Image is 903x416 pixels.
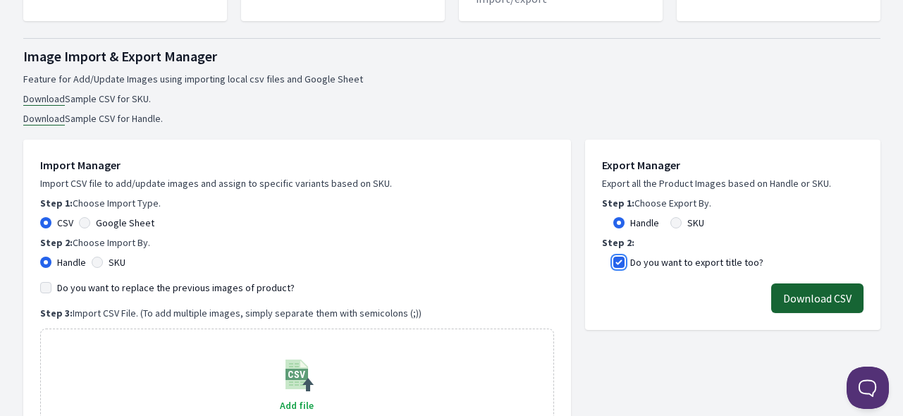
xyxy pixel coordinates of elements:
p: Import CSV file to add/update images and assign to specific variants based on SKU. [40,176,554,190]
li: Sample CSV for Handle. [23,111,880,126]
label: Do you want to export title too? [630,255,763,269]
label: CSV [57,216,73,230]
label: Handle [630,216,659,230]
h1: Import Manager [40,157,554,173]
h1: Image Import & Export Manager [23,47,880,66]
b: Step 1: [602,197,634,209]
b: Step 3: [40,307,73,319]
label: SKU [687,216,704,230]
button: Download CSV [771,283,864,313]
span: Add file [280,399,314,412]
p: Choose Import Type. [40,196,554,210]
p: Import CSV File. (To add multiple images, simply separate them with semicolons (;)) [40,306,554,320]
a: Download [23,92,65,106]
b: Step 2: [602,236,634,249]
p: Feature for Add/Update Images using importing local csv files and Google Sheet [23,72,880,86]
h1: Export Manager [602,157,864,173]
p: Export all the Product Images based on Handle or SKU. [602,176,864,190]
p: Choose Import By. [40,235,554,250]
label: SKU [109,255,125,269]
iframe: Toggle Customer Support [847,367,889,409]
label: Handle [57,255,86,269]
li: Sample CSV for SKU. [23,92,880,106]
b: Step 1: [40,197,73,209]
p: Choose Export By. [602,196,864,210]
a: Download [23,112,65,126]
label: Do you want to replace the previous images of product? [57,281,295,295]
b: Step 2: [40,236,73,249]
label: Google Sheet [96,216,154,230]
